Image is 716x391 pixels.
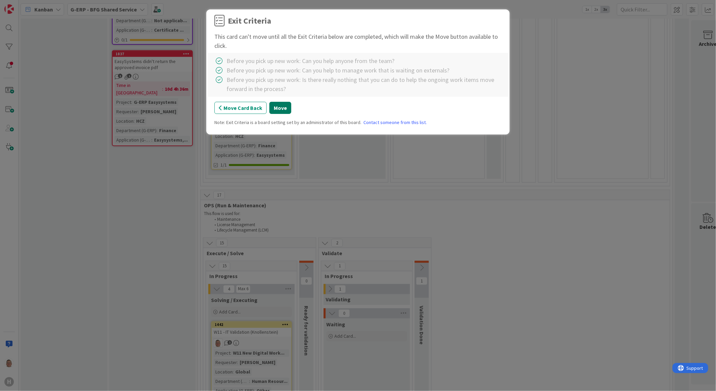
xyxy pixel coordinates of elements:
[363,119,427,126] a: Contact someone from this list.
[227,75,502,93] div: Before you pick up new work: Is there really nothing that you can do to help the ongoing work ite...
[227,66,449,75] div: Before you pick up new work: Can you help to manage work that is waiting on externals?
[14,1,31,9] span: Support
[214,102,267,114] button: Move Card Back
[228,15,271,27] div: Exit Criteria
[227,56,394,65] div: Before you pick up new work: Can you help anyone from the team?
[214,32,502,50] div: This card can't move until all the Exit Criteria below are completed, which will make the Move bu...
[214,119,502,126] div: Note: Exit Criteria is a board setting set by an administrator of this board.
[269,102,291,114] button: Move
